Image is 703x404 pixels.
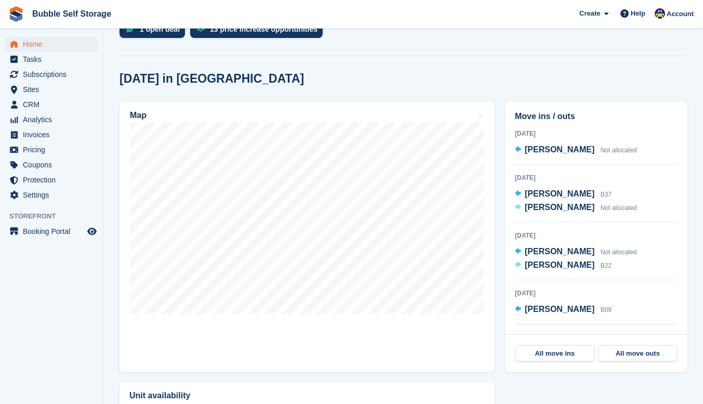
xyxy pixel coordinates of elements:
[515,231,678,240] div: [DATE]
[5,224,98,239] a: menu
[5,97,98,112] a: menu
[5,188,98,202] a: menu
[515,333,678,342] div: [DATE]
[525,145,594,154] span: [PERSON_NAME]
[23,52,85,67] span: Tasks
[5,127,98,142] a: menu
[190,20,328,43] a: 13 price increase opportunities
[9,211,103,221] span: Storefront
[126,25,135,33] img: deal-1b604bf984904fb50ccaf53a9ad4b4a5d6e5aea283cecdc64d6e3604feb123c2.svg
[601,191,612,198] span: B37
[23,112,85,127] span: Analytics
[23,142,85,157] span: Pricing
[23,67,85,82] span: Subscriptions
[579,8,600,19] span: Create
[525,305,594,314] span: [PERSON_NAME]
[23,37,85,51] span: Home
[120,72,304,86] h2: [DATE] in [GEOGRAPHIC_DATA]
[5,158,98,172] a: menu
[28,5,115,22] a: Bubble Self Storage
[601,306,612,314] span: B09
[23,173,85,187] span: Protection
[515,289,678,298] div: [DATE]
[129,391,190,400] h2: Unit availability
[525,203,594,212] span: [PERSON_NAME]
[515,110,678,123] h2: Move ins / outs
[515,303,612,317] a: [PERSON_NAME] B09
[601,204,637,212] span: Not allocated
[23,158,85,172] span: Coupons
[515,188,612,201] a: [PERSON_NAME] B37
[515,345,594,362] a: All move ins
[515,144,637,157] a: [PERSON_NAME] Not allocated
[5,142,98,157] a: menu
[23,97,85,112] span: CRM
[631,8,645,19] span: Help
[515,129,678,138] div: [DATE]
[130,111,147,120] h2: Map
[23,224,85,239] span: Booking Portal
[601,249,637,256] span: Not allocated
[23,82,85,97] span: Sites
[599,345,678,362] a: All move outs
[601,262,612,269] span: B22
[86,225,98,238] a: Preview store
[601,147,637,154] span: Not allocated
[515,201,637,215] a: [PERSON_NAME] Not allocated
[196,27,205,32] img: price_increase_opportunities-93ffe204e8149a01c8c9dc8f82e8f89637d9d84a8eef4429ea346261dce0b2c0.svg
[210,25,317,33] div: 13 price increase opportunities
[5,173,98,187] a: menu
[667,9,694,19] span: Account
[8,6,24,22] img: stora-icon-8386f47178a22dfd0bd8f6a31ec36ba5ce8667c1dd55bd0f319d3a0aa187defe.svg
[23,188,85,202] span: Settings
[5,82,98,97] a: menu
[140,25,180,33] div: 1 open deal
[120,20,190,43] a: 1 open deal
[5,112,98,127] a: menu
[515,259,612,272] a: [PERSON_NAME] B22
[525,247,594,256] span: [PERSON_NAME]
[655,8,665,19] img: Tom Gilmore
[515,245,637,259] a: [PERSON_NAME] Not allocated
[525,189,594,198] span: [PERSON_NAME]
[5,52,98,67] a: menu
[5,67,98,82] a: menu
[5,37,98,51] a: menu
[23,127,85,142] span: Invoices
[515,173,678,183] div: [DATE]
[525,260,594,269] span: [PERSON_NAME]
[120,101,495,372] a: Map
